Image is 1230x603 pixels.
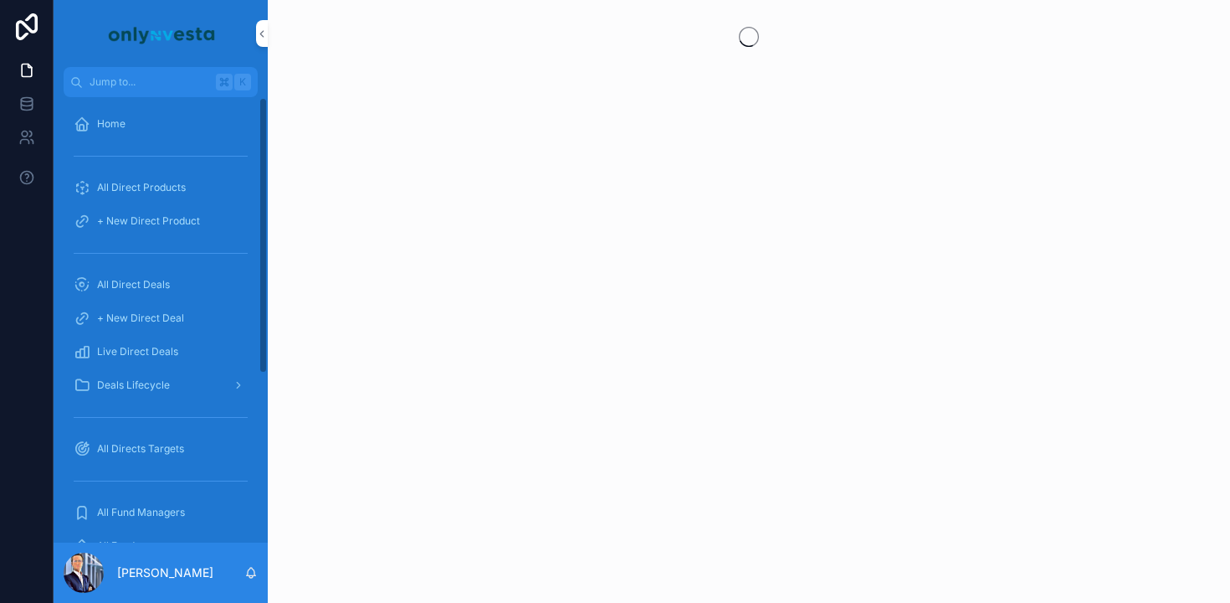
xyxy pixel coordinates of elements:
a: Live Direct Deals [64,337,258,367]
a: All Funds [64,531,258,561]
span: Deals Lifecycle [97,379,170,392]
img: App logo [105,20,216,47]
span: All Direct Products [97,181,186,194]
span: All Fund Managers [97,506,185,519]
a: All Fund Managers [64,497,258,528]
a: Home [64,109,258,139]
span: + New Direct Product [97,214,200,228]
span: Live Direct Deals [97,345,178,358]
span: K [236,75,249,89]
a: Deals Lifecycle [64,370,258,400]
a: + New Direct Deal [64,303,258,333]
a: + New Direct Product [64,206,258,236]
div: scrollable content [54,97,268,543]
span: + New Direct Deal [97,312,184,325]
a: All Direct Products [64,173,258,203]
button: Jump to...K [64,67,258,97]
span: All Direct Deals [97,278,170,291]
p: [PERSON_NAME] [117,564,213,581]
a: All Directs Targets [64,434,258,464]
span: All Funds [97,539,140,553]
span: Jump to... [90,75,209,89]
span: All Directs Targets [97,442,184,456]
span: Home [97,117,126,131]
a: All Direct Deals [64,270,258,300]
